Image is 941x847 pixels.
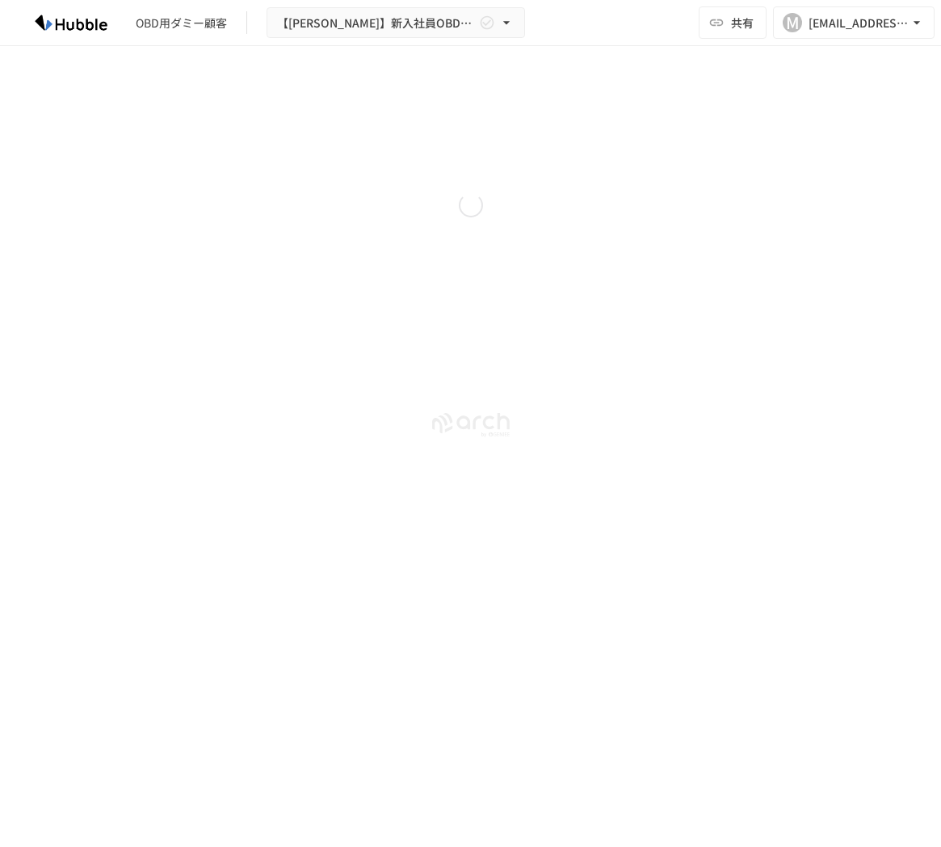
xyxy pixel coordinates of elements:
span: 共有 [731,14,754,32]
div: M [783,13,802,32]
span: 【[PERSON_NAME]】新入社員OBD用Arch [277,13,476,33]
div: OBD用ダミー顧客 [136,15,227,32]
div: [EMAIL_ADDRESS][DOMAIN_NAME] [809,13,909,33]
button: M[EMAIL_ADDRESS][DOMAIN_NAME] [773,6,935,39]
img: HzDRNkGCf7KYO4GfwKnzITak6oVsp5RHeZBEM1dQFiQ [19,10,123,36]
button: 【[PERSON_NAME]】新入社員OBD用Arch [267,7,525,39]
button: 共有 [699,6,767,39]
